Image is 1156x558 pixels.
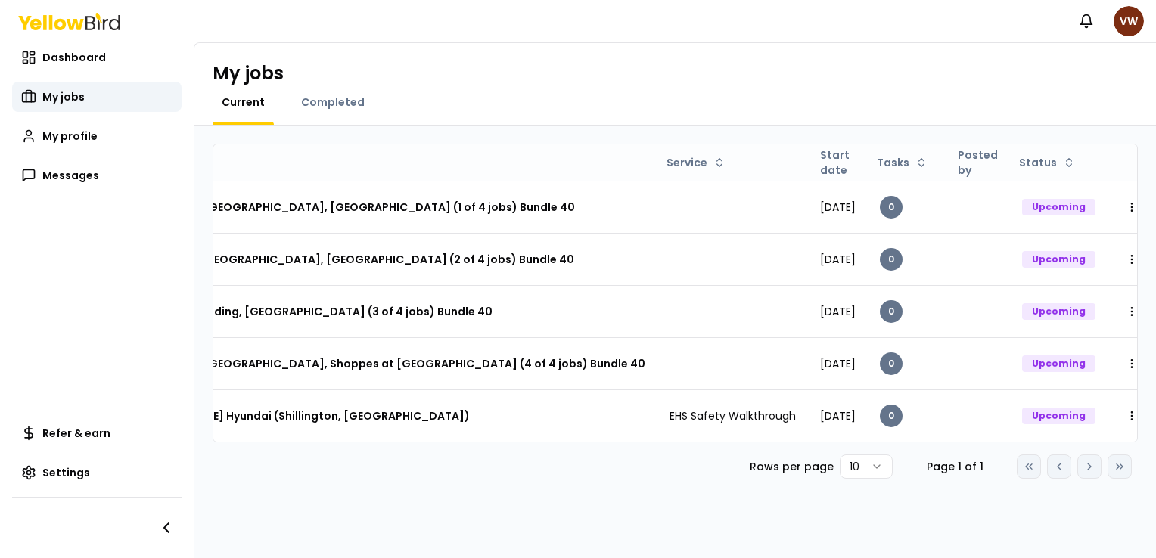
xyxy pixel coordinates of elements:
[670,408,796,423] span: EHS Safety Walkthrough
[222,95,265,110] span: Current
[820,356,856,371] span: [DATE]
[42,50,106,65] span: Dashboard
[1022,355,1095,372] div: Upcoming
[42,168,99,183] span: Messages
[12,160,182,191] a: Messages
[12,82,182,112] a: My jobs
[301,95,365,110] span: Completed
[1114,6,1144,36] span: VW
[12,42,182,73] a: Dashboard
[11,298,493,325] h3: Safety Walkthrough (Ulta) - 96 - Reading, [GEOGRAPHIC_DATA] (3 of 4 jobs) Bundle 40
[880,248,903,271] div: 0
[808,144,868,181] th: Start date
[880,300,903,323] div: 0
[1013,150,1081,175] button: Status
[660,150,732,175] button: Service
[880,405,903,427] div: 0
[42,426,110,441] span: Refer & earn
[917,459,993,474] div: Page 1 of 1
[12,457,182,488] a: Settings
[42,129,98,144] span: My profile
[820,304,856,319] span: [DATE]
[213,61,284,85] h1: My jobs
[42,465,90,480] span: Settings
[1022,303,1095,320] div: Upcoming
[880,352,903,375] div: 0
[871,150,934,175] button: Tasks
[946,144,1010,181] th: Posted by
[1019,155,1057,170] span: Status
[1022,251,1095,268] div: Upcoming
[11,350,645,377] h3: Safety Walkthrough (Ulta) - 1362 - [GEOGRAPHIC_DATA], Shoppes at [GEOGRAPHIC_DATA] (4 of 4 jobs) ...
[820,252,856,267] span: [DATE]
[820,200,856,215] span: [DATE]
[1022,408,1095,424] div: Upcoming
[11,246,574,273] h3: Safety Walkthrough (Ulta) - 755 - [GEOGRAPHIC_DATA], [GEOGRAPHIC_DATA] (2 of 4 jobs) Bundle 40
[292,95,374,110] a: Completed
[11,194,575,221] h3: Safety Walkthrough (Ulta) - 1395 - [GEOGRAPHIC_DATA], [GEOGRAPHIC_DATA] (1 of 4 jobs) Bundle 40
[820,408,856,423] span: [DATE]
[213,95,274,110] a: Current
[750,459,834,474] p: Rows per page
[11,402,470,429] h3: Safety Walkthrough - [PERSON_NAME] Hyundai (Shillington, [GEOGRAPHIC_DATA])
[877,155,909,170] span: Tasks
[880,196,903,219] div: 0
[1022,199,1095,215] div: Upcoming
[667,155,707,170] span: Service
[12,121,182,151] a: My profile
[42,89,85,104] span: My jobs
[12,418,182,448] a: Refer & earn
